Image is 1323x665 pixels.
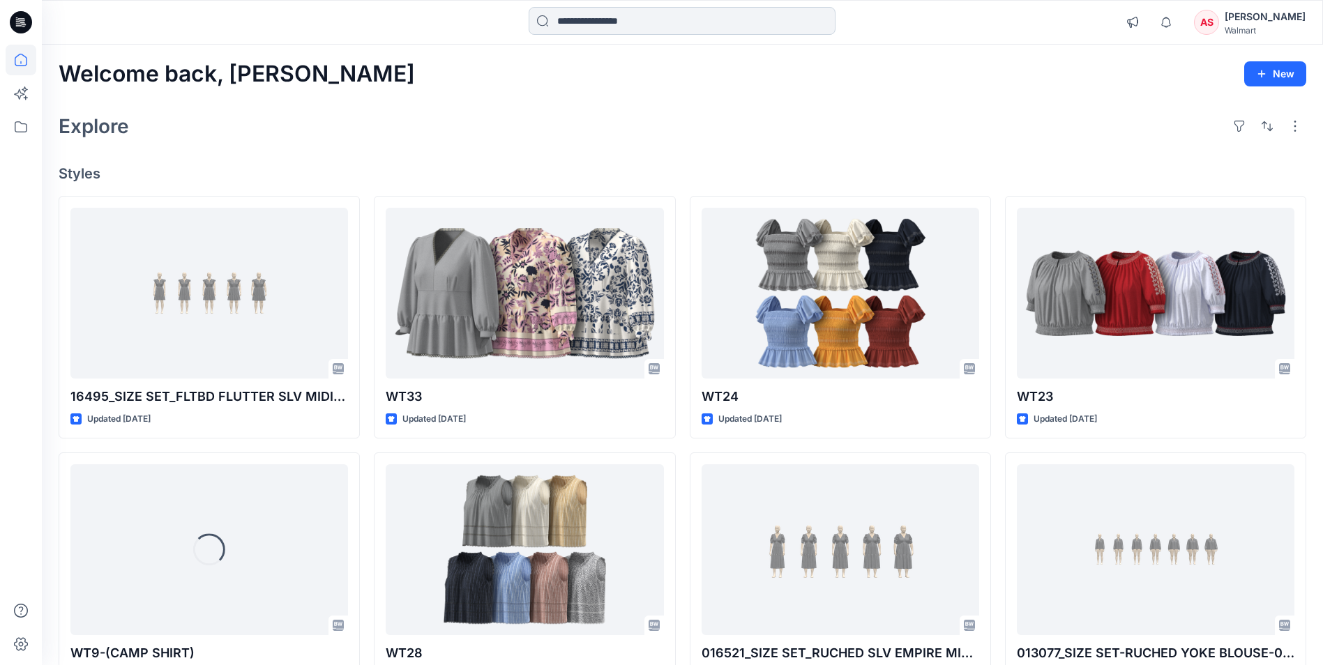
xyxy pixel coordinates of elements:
h4: Styles [59,165,1306,182]
p: WT23 [1017,387,1294,406]
p: 16495_SIZE SET_FLTBD FLUTTER SLV MIDI DRESS [70,387,348,406]
h2: Explore [59,115,129,137]
p: WT9-(CAMP SHIRT) [70,643,348,663]
p: Updated [DATE] [718,412,782,427]
a: 016521_SIZE SET_RUCHED SLV EMPIRE MIDI DRESS (26-07-25) [702,464,979,635]
div: [PERSON_NAME] [1225,8,1306,25]
p: Updated [DATE] [402,412,466,427]
a: WT28 [386,464,663,635]
button: New [1244,61,1306,86]
a: 16495_SIZE SET_FLTBD FLUTTER SLV MIDI DRESS [70,208,348,379]
h2: Welcome back, [PERSON_NAME] [59,61,415,87]
a: WT23 [1017,208,1294,379]
p: Updated [DATE] [87,412,151,427]
p: WT28 [386,643,663,663]
div: AS [1194,10,1219,35]
a: 013077_SIZE SET-RUCHED YOKE BLOUSE-07-04-2025 [1017,464,1294,635]
p: 013077_SIZE SET-RUCHED YOKE BLOUSE-07-04-2025 [1017,643,1294,663]
p: Updated [DATE] [1034,412,1097,427]
p: WT33 [386,387,663,406]
div: Walmart [1225,25,1306,36]
p: 016521_SIZE SET_RUCHED SLV EMPIRE MIDI DRESS ([DATE]) [702,643,979,663]
a: WT24 [702,208,979,379]
p: WT24 [702,387,979,406]
a: WT33 [386,208,663,379]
